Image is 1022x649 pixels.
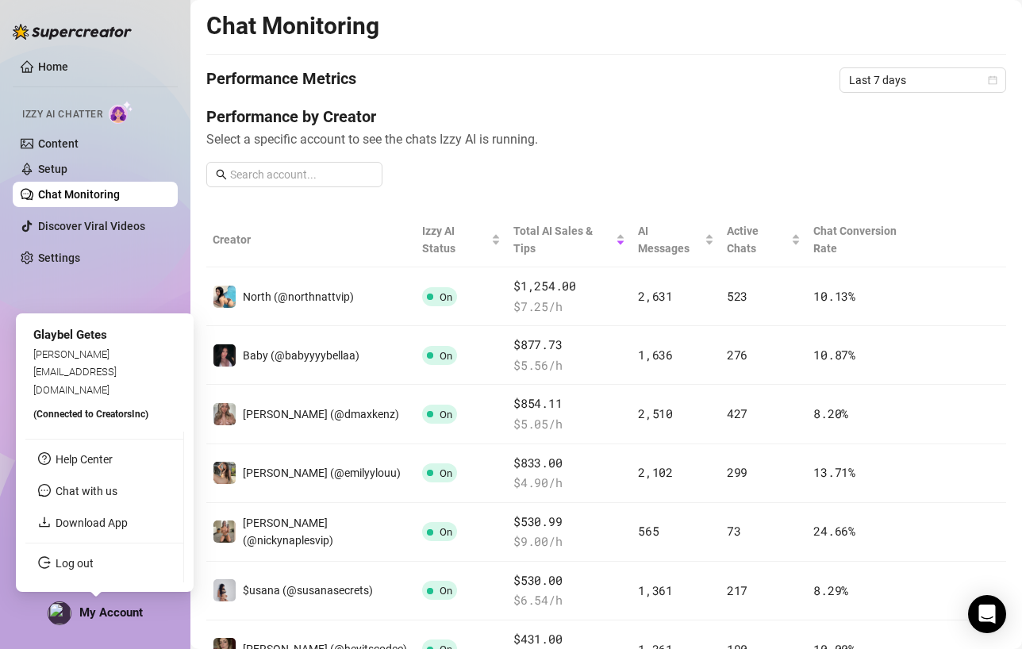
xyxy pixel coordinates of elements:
span: 2,631 [638,288,673,304]
span: $ 9.00 /h [513,532,625,551]
span: 565 [638,523,659,539]
img: Nicky (@nickynaplesvip) [213,520,236,543]
a: Discover Viral Videos [38,220,145,232]
span: 10.13 % [813,288,855,304]
span: Last 7 days [849,68,997,92]
span: 2,102 [638,464,673,480]
img: Kenzie (@dmaxkenz) [213,403,236,425]
span: Baby (@babyyyybellaa) [243,349,359,362]
span: AI Messages [638,222,701,257]
span: 24.66 % [813,523,855,539]
span: 1,636 [638,347,673,363]
span: $ 5.56 /h [513,356,625,375]
span: $833.00 [513,454,625,473]
div: Open Intercom Messenger [968,595,1006,633]
span: North (@northnattvip) [243,290,354,303]
th: Creator [206,213,416,267]
a: Content [38,137,79,150]
span: $1,254.00 [513,277,625,296]
span: $854.11 [513,394,625,413]
span: $877.73 [513,336,625,355]
img: $usana (@susanasecrets) [213,579,236,601]
span: [PERSON_NAME] (@emilyylouu) [243,467,401,479]
span: 73 [727,523,740,539]
span: (Connected to CreatorsInc ) [33,409,148,420]
span: search [216,169,227,180]
span: [PERSON_NAME] (@dmaxkenz) [243,408,399,421]
span: $ 4.90 /h [513,474,625,493]
span: message [38,484,51,497]
h4: Performance by Creator [206,106,1006,128]
span: [PERSON_NAME][EMAIL_ADDRESS][DOMAIN_NAME] [33,348,117,396]
span: 299 [727,464,747,480]
span: My Account [79,605,143,620]
th: Active Chats [720,213,807,267]
span: Chat with us [56,485,117,497]
span: On [440,350,452,362]
span: $530.00 [513,571,625,590]
span: Izzy AI Status [422,222,488,257]
span: $ 5.05 /h [513,415,625,434]
a: Help Center [56,453,113,466]
span: Select a specific account to see the chats Izzy AI is running. [206,129,1006,149]
li: Log out [25,551,183,576]
span: 1,361 [638,582,673,598]
img: Baby (@babyyyybellaa) [213,344,236,367]
span: $ 7.25 /h [513,298,625,317]
span: On [440,409,452,421]
span: 8.29 % [813,582,848,598]
h2: Chat Monitoring [206,11,379,41]
th: Izzy AI Status [416,213,507,267]
img: logo-BBDzfeDw.svg [13,24,132,40]
span: calendar [988,75,997,85]
img: AI Chatter [109,101,133,124]
span: On [440,585,452,597]
th: Chat Conversion Rate [807,213,926,267]
span: 217 [727,582,747,598]
th: AI Messages [632,213,720,267]
img: emilylou (@emilyylouu) [213,462,236,484]
img: profilePics%2FAqo3xKrkJ1gtiyPtenJgWSi4ETq1.jpeg [48,602,71,624]
a: Setup [38,163,67,175]
span: 2,510 [638,405,673,421]
span: On [440,467,452,479]
a: Chat Monitoring [38,188,120,201]
span: $431.00 [513,630,625,649]
span: $ 6.54 /h [513,591,625,610]
span: 10.87 % [813,347,855,363]
span: 13.71 % [813,464,855,480]
span: On [440,526,452,538]
span: 8.20 % [813,405,848,421]
a: Log out [56,557,94,570]
a: Download App [56,517,128,529]
span: 427 [727,405,747,421]
span: Active Chats [727,222,788,257]
span: Izzy AI Chatter [22,107,102,122]
span: [PERSON_NAME] (@nickynaplesvip) [243,517,333,547]
span: $usana (@susanasecrets) [243,584,373,597]
span: 276 [727,347,747,363]
img: North (@northnattvip) [213,286,236,308]
input: Search account... [230,166,373,183]
h4: Performance Metrics [206,67,356,93]
a: Settings [38,252,80,264]
span: 523 [727,288,747,304]
span: $530.99 [513,513,625,532]
span: Glaybel Getes [33,328,107,342]
a: Home [38,60,68,73]
span: Total AI Sales & Tips [513,222,613,257]
span: On [440,291,452,303]
th: Total AI Sales & Tips [507,213,632,267]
